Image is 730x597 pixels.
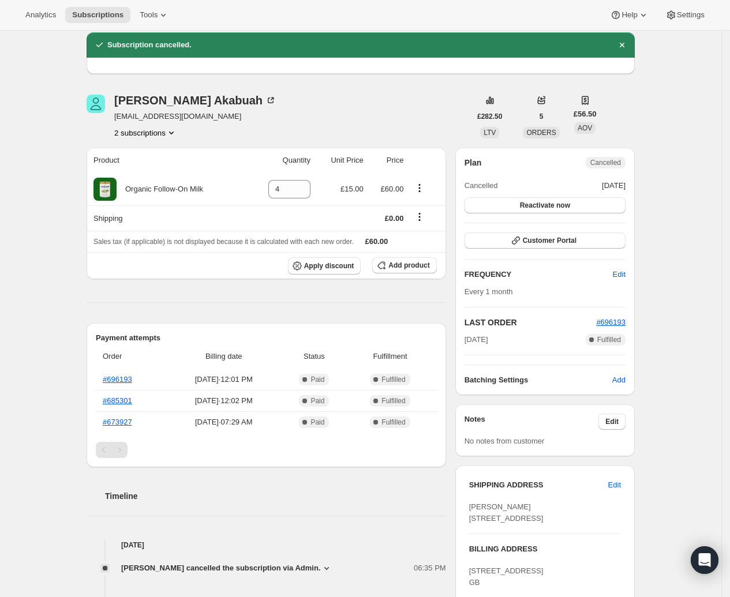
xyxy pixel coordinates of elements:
span: Fulfilled [381,396,405,405]
span: Subscriptions [72,10,123,20]
span: ORDERS [526,129,556,137]
span: Settings [677,10,705,20]
span: LTV [484,129,496,137]
span: Add [612,374,626,386]
button: £282.50 [470,108,509,125]
span: Apply discount [304,261,354,271]
th: Price [367,148,407,173]
span: [DATE] [602,180,626,192]
span: £0.00 [385,214,404,223]
h3: BILLING ADDRESS [469,543,621,555]
button: Apply discount [288,257,361,275]
button: [PERSON_NAME] cancelled the subscription via Admin. [121,562,332,574]
th: Product [87,148,248,173]
nav: Pagination [96,442,437,458]
button: Dismiss notification [614,37,630,53]
button: Customer Portal [465,232,626,249]
span: Edit [605,417,619,426]
span: Fulfilled [381,418,405,427]
span: [STREET_ADDRESS] GB [469,566,544,587]
a: #673927 [103,418,132,426]
button: Settings [658,7,712,23]
span: Help [622,10,637,20]
span: Paid [310,418,324,427]
span: Cancelled [465,180,498,192]
button: Add product [372,257,436,273]
th: Shipping [87,205,248,231]
span: [PERSON_NAME] cancelled the subscription via Admin. [121,562,321,574]
span: Fulfilled [381,375,405,384]
div: Open Intercom Messenger [691,546,718,574]
th: Order [96,344,166,369]
span: £15.00 [340,185,364,193]
span: £56.50 [574,108,597,120]
span: Customer Portal [523,236,576,245]
h3: Notes [465,414,599,430]
button: Add [605,371,632,389]
span: [DATE] · 12:02 PM [170,395,278,407]
span: Cancelled [590,158,621,167]
span: Rosemond Akabuah [87,95,105,113]
button: Product actions [410,182,429,194]
button: 5 [533,108,551,125]
span: £60.00 [365,237,388,246]
span: Fulfilled [597,335,621,344]
h4: [DATE] [87,539,446,551]
span: Billing date [170,351,278,362]
span: No notes from customer [465,437,545,445]
a: #696193 [103,375,132,384]
span: [DATE] · 12:01 PM [170,374,278,385]
button: #696193 [596,317,626,328]
button: Subscriptions [65,7,130,23]
span: £282.50 [477,112,502,121]
div: Organic Follow-On Milk [117,183,203,195]
span: Add product [388,261,429,270]
h2: Subscription cancelled. [107,39,192,51]
img: product img [93,178,117,201]
h2: FREQUENCY [465,269,613,280]
span: Every 1 month [465,287,513,296]
th: Quantity [248,148,314,173]
button: Edit [606,265,632,284]
span: Paid [310,396,324,405]
span: [DATE] [465,334,488,346]
div: [PERSON_NAME] Akabuah [114,95,276,106]
button: Reactivate now [465,197,626,213]
span: AOV [578,124,592,132]
span: Reactivate now [520,201,570,210]
h2: Timeline [105,490,446,502]
button: Edit [601,476,628,494]
span: Sales tax (if applicable) is not displayed because it is calculated with each new order. [93,238,354,246]
h2: Payment attempts [96,332,437,344]
button: Edit [598,414,626,430]
th: Unit Price [314,148,367,173]
h3: SHIPPING ADDRESS [469,479,608,491]
span: Edit [613,269,626,280]
span: [EMAIL_ADDRESS][DOMAIN_NAME] [114,111,276,122]
a: #696193 [596,318,626,326]
a: #685301 [103,396,132,405]
span: Analytics [25,10,56,20]
span: Tools [140,10,158,20]
span: [PERSON_NAME] [STREET_ADDRESS] [469,502,544,523]
span: 06:35 PM [414,562,446,574]
span: £60.00 [381,185,404,193]
h2: LAST ORDER [465,317,597,328]
button: Shipping actions [410,211,429,223]
button: Help [603,7,656,23]
button: Product actions [114,127,177,138]
span: Edit [608,479,621,491]
h2: Plan [465,157,482,168]
span: Paid [310,375,324,384]
button: Analytics [18,7,63,23]
span: Fulfillment [350,351,429,362]
span: 5 [540,112,544,121]
span: [DATE] · 07:29 AM [170,416,278,428]
button: Tools [133,7,176,23]
h6: Batching Settings [465,374,612,386]
span: Status [285,351,344,362]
